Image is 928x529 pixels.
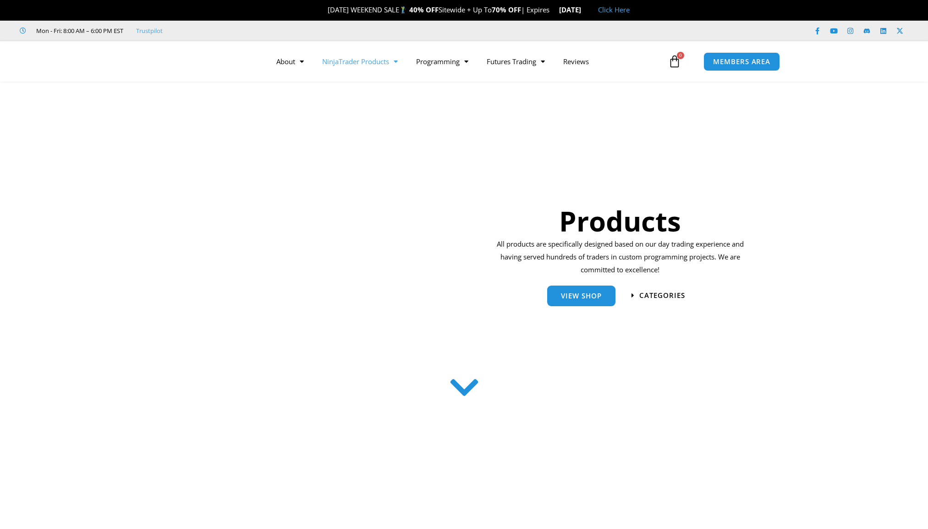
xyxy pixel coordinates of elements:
[654,48,695,75] a: 0
[478,51,554,72] a: Futures Trading
[713,58,770,65] span: MEMBERS AREA
[631,292,685,299] a: categories
[703,52,780,71] a: MEMBERS AREA
[547,286,615,306] a: View Shop
[494,202,747,240] h1: Products
[34,25,123,36] span: Mon - Fri: 8:00 AM – 6:00 PM EST
[267,51,313,72] a: About
[559,5,589,14] strong: [DATE]
[407,51,478,72] a: Programming
[598,5,630,14] a: Click Here
[492,5,521,14] strong: 70% OFF
[561,292,602,299] span: View Shop
[677,52,684,59] span: 0
[136,45,234,78] img: LogoAI | Affordable Indicators – NinjaTrader
[550,6,557,13] img: ⌛
[639,292,685,299] span: categories
[554,51,598,72] a: Reviews
[409,5,439,14] strong: 40% OFF
[267,51,666,72] nav: Menu
[313,51,407,72] a: NinjaTrader Products
[201,127,444,360] img: ProductsSection scaled | Affordable Indicators – NinjaTrader
[400,6,406,13] img: 🏌️‍♂️
[136,25,163,36] a: Trustpilot
[318,5,559,14] span: [DATE] WEEKEND SALE Sitewide + Up To | Expires
[320,6,327,13] img: 🎉
[494,238,747,276] p: All products are specifically designed based on our day trading experience and having served hund...
[582,6,588,13] img: 🏭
